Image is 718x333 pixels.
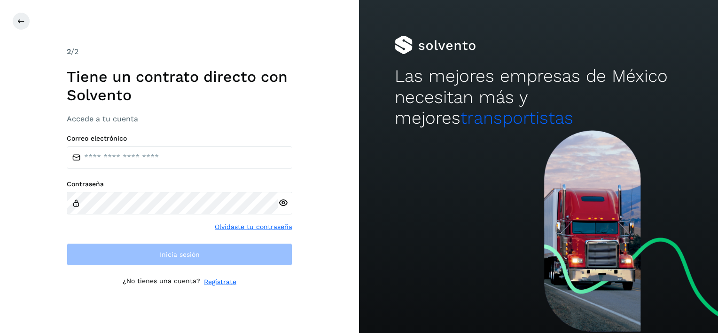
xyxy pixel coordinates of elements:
span: transportistas [460,108,573,128]
span: Inicia sesión [160,251,200,258]
p: ¿No tienes una cuenta? [123,277,200,287]
h3: Accede a tu cuenta [67,114,292,123]
span: 2 [67,47,71,56]
h1: Tiene un contrato directo con Solvento [67,68,292,104]
label: Correo electrónico [67,135,292,143]
button: Inicia sesión [67,243,292,266]
div: /2 [67,46,292,57]
a: Regístrate [204,277,236,287]
a: Olvidaste tu contraseña [215,222,292,232]
h2: Las mejores empresas de México necesitan más y mejores [395,66,682,128]
label: Contraseña [67,180,292,188]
